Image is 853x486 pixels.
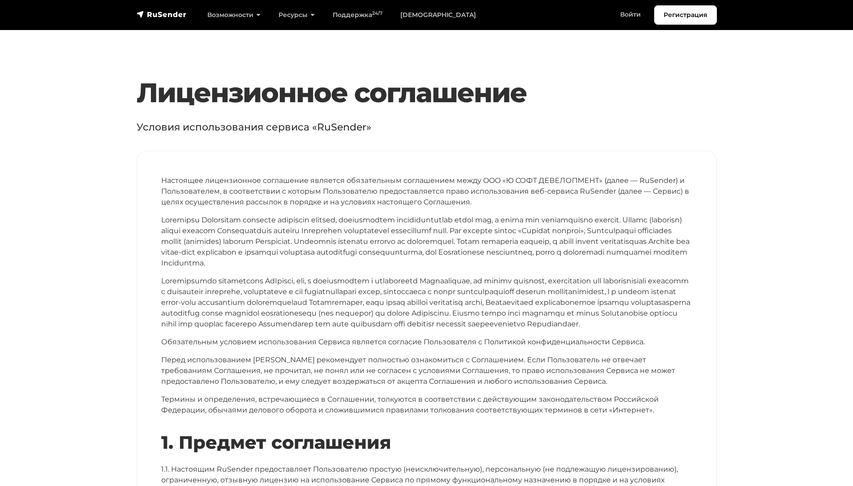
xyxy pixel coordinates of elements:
[137,10,187,19] img: RuSender
[161,355,692,387] p: Перед использованием [PERSON_NAME] рекомендует полностью ознакомиться с Соглашением. Если Пользов...
[198,6,270,24] a: Возможности
[137,77,717,109] h1: Лицензионное соглашение
[270,6,324,24] a: Ресурсы
[161,175,692,208] p: Настоящее лицензионное соглашение является обязательным соглашением между OOO «Ю СОФТ ДЕВЕЛОПМЕНТ...
[161,215,692,269] p: Loremipsu Dolorsitam consecte adipiscin elitsed, doeiusmodtem incididuntutlab etdol mag, a enima ...
[161,276,692,330] p: Loremipsumdo sitametcons AdIpisci, eli, s doeiusmodtem i utlaboreetd Magnaaliquae, ad minimv quis...
[137,120,717,135] p: Условия использования сервиса «RuSender»
[611,5,650,24] a: Войти
[372,10,382,16] sup: 24/7
[654,5,717,25] a: Регистрация
[324,6,391,24] a: Поддержка24/7
[391,6,485,24] a: [DEMOGRAPHIC_DATA]
[161,394,692,416] p: Термины и определения, встречающиеся в Соглашении, толкуются в соответствии с действующим законод...
[161,432,692,453] h2: 1. Предмет соглашения
[161,337,692,347] p: Обязательным условием использования Сервиса является согласие Пользователя с Политикой конфиденци...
